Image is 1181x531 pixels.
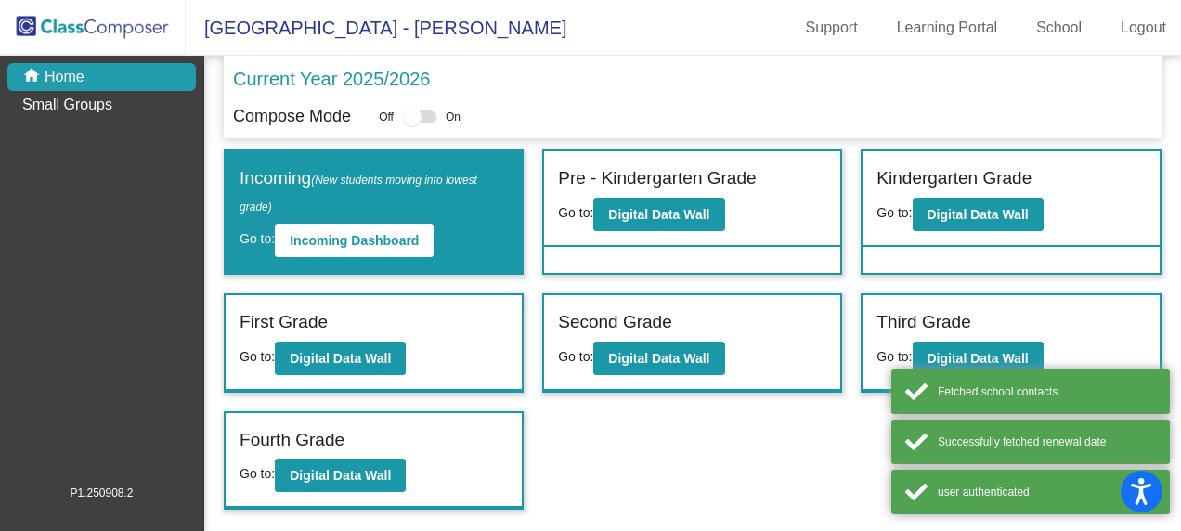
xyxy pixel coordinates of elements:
b: Incoming Dashboard [290,233,419,248]
b: Digital Data Wall [608,207,709,222]
div: Successfully fetched renewal date [938,434,1156,450]
button: Incoming Dashboard [275,224,434,257]
span: On [446,109,461,125]
a: School [1021,13,1097,43]
span: Go to: [240,349,275,364]
label: Incoming [240,165,508,218]
span: Off [379,109,394,125]
b: Digital Data Wall [290,468,391,483]
b: Digital Data Wall [928,351,1029,366]
a: Logout [1106,13,1181,43]
span: (New students moving into lowest grade) [240,174,477,214]
p: Small Groups [22,94,112,116]
span: Go to: [876,205,912,220]
label: First Grade [240,309,328,336]
label: Fourth Grade [240,427,344,454]
b: Digital Data Wall [290,351,391,366]
span: Go to: [558,205,593,220]
a: Learning Portal [882,13,1013,43]
span: Go to: [240,466,275,481]
span: Go to: [876,349,912,364]
p: Current Year 2025/2026 [233,65,430,93]
button: Digital Data Wall [913,198,1044,231]
p: Home [45,66,84,88]
button: Digital Data Wall [593,198,724,231]
button: Digital Data Wall [913,342,1044,375]
p: Compose Mode [233,104,351,129]
span: Go to: [558,349,593,364]
button: Digital Data Wall [275,459,406,492]
button: Digital Data Wall [275,342,406,375]
label: Kindergarten Grade [876,165,1032,192]
div: user authenticated [938,484,1156,500]
a: Support [791,13,873,43]
label: Third Grade [876,309,970,336]
span: Go to: [240,231,275,246]
label: Second Grade [558,309,672,336]
label: Pre - Kindergarten Grade [558,165,756,192]
span: [GEOGRAPHIC_DATA] - [PERSON_NAME] [186,13,566,43]
b: Digital Data Wall [928,207,1029,222]
div: Fetched school contacts [938,383,1156,400]
b: Digital Data Wall [608,351,709,366]
mat-icon: home [22,66,45,88]
button: Digital Data Wall [593,342,724,375]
